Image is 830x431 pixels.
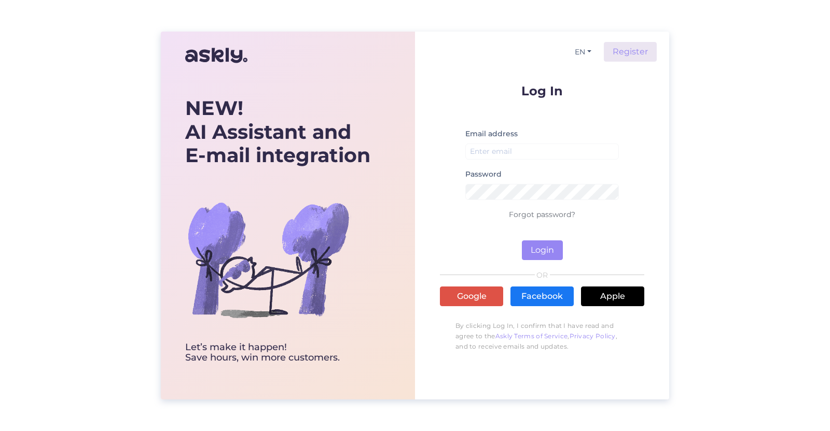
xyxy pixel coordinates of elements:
input: Enter email [465,143,619,160]
button: EN [571,45,596,60]
div: AI Assistant and E-mail integration [185,96,370,167]
span: OR [535,271,550,279]
label: Password [465,169,502,180]
a: Google [440,286,503,306]
a: Askly Terms of Service [495,332,568,340]
p: By clicking Log In, I confirm that I have read and agree to the , , and to receive emails and upd... [440,315,644,357]
img: bg-askly [185,177,351,342]
a: Privacy Policy [570,332,616,340]
a: Apple [581,286,644,306]
a: Forgot password? [509,210,575,219]
a: Facebook [510,286,574,306]
p: Log In [440,84,644,97]
div: Let’s make it happen! Save hours, win more customers. [185,342,370,363]
b: NEW! [185,96,243,120]
img: Askly [185,43,247,68]
a: Register [604,42,657,62]
button: Login [522,240,563,260]
label: Email address [465,128,518,139]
